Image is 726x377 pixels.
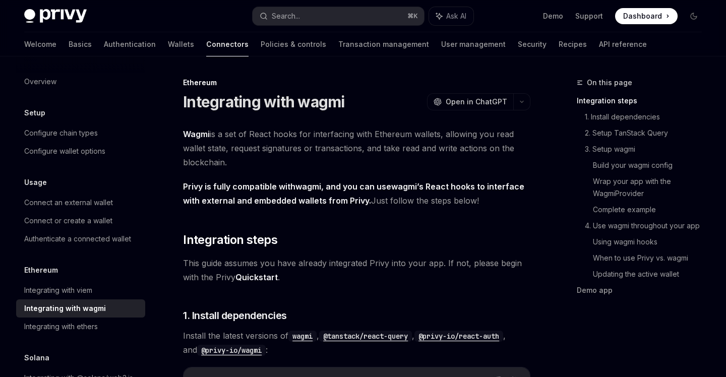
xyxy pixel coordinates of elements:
[24,284,92,296] div: Integrating with viem
[253,7,423,25] button: Search...⌘K
[585,125,710,141] a: 2. Setup TanStack Query
[518,32,547,56] a: Security
[575,11,603,21] a: Support
[183,179,530,208] span: Just follow the steps below!
[585,218,710,234] a: 4. Use wagmi throughout your app
[441,32,506,56] a: User management
[427,93,513,110] button: Open in ChatGPT
[319,331,412,341] a: @tanstack/react-query
[16,73,145,91] a: Overview
[69,32,92,56] a: Basics
[559,32,587,56] a: Recipes
[16,212,145,230] a: Connect or create a wallet
[16,230,145,248] a: Authenticate a connected wallet
[24,352,49,364] h5: Solana
[24,107,45,119] h5: Setup
[319,331,412,342] code: @tanstack/react-query
[585,141,710,157] a: 3. Setup wagmi
[104,32,156,56] a: Authentication
[261,32,326,56] a: Policies & controls
[288,331,317,341] a: wagmi
[235,272,278,283] a: Quickstart
[288,331,317,342] code: wagmi
[593,250,710,266] a: When to use Privy vs. wagmi
[24,197,113,209] div: Connect an external wallet
[407,12,418,20] span: ⌘ K
[183,308,287,323] span: 1. Install dependencies
[16,124,145,142] a: Configure chain types
[585,109,710,125] a: 1. Install dependencies
[24,32,56,56] a: Welcome
[183,93,345,111] h1: Integrating with wagmi
[414,331,503,342] code: @privy-io/react-auth
[183,78,530,88] div: Ethereum
[183,232,277,248] span: Integration steps
[206,32,249,56] a: Connectors
[599,32,647,56] a: API reference
[593,202,710,218] a: Complete example
[414,331,503,341] a: @privy-io/react-auth
[24,264,58,276] h5: Ethereum
[16,318,145,336] a: Integrating with ethers
[272,10,300,22] div: Search...
[24,321,98,333] div: Integrating with ethers
[338,32,429,56] a: Transaction management
[183,129,210,140] a: Wagmi
[623,11,662,21] span: Dashboard
[24,145,105,157] div: Configure wallet options
[183,181,524,206] strong: Privy is fully compatible with , and you can use ’s React hooks to interface with external and em...
[587,77,632,89] span: On this page
[24,302,106,315] div: Integrating with wagmi
[183,256,530,284] span: This guide assumes you have already integrated Privy into your app. If not, please begin with the...
[593,266,710,282] a: Updating the active wallet
[24,215,112,227] div: Connect or create a wallet
[183,127,530,169] span: is a set of React hooks for interfacing with Ethereum wallets, allowing you read wallet state, re...
[429,7,473,25] button: Ask AI
[197,345,266,356] code: @privy-io/wagmi
[16,142,145,160] a: Configure wallet options
[24,127,98,139] div: Configure chain types
[391,181,417,192] a: wagmi
[24,76,56,88] div: Overview
[16,194,145,212] a: Connect an external wallet
[24,233,131,245] div: Authenticate a connected wallet
[16,299,145,318] a: Integrating with wagmi
[446,11,466,21] span: Ask AI
[16,281,145,299] a: Integrating with viem
[615,8,678,24] a: Dashboard
[295,181,321,192] a: wagmi
[543,11,563,21] a: Demo
[577,282,710,298] a: Demo app
[446,97,507,107] span: Open in ChatGPT
[593,234,710,250] a: Using wagmi hooks
[197,345,266,355] a: @privy-io/wagmi
[593,173,710,202] a: Wrap your app with the WagmiProvider
[183,329,530,357] span: Install the latest versions of , , , and :
[593,157,710,173] a: Build your wagmi config
[168,32,194,56] a: Wallets
[686,8,702,24] button: Toggle dark mode
[577,93,710,109] a: Integration steps
[24,176,47,188] h5: Usage
[24,9,87,23] img: dark logo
